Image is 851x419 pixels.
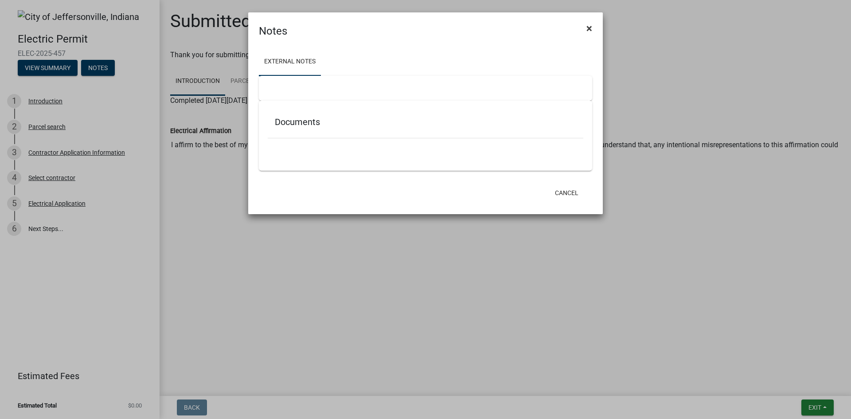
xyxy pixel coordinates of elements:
[259,23,287,39] h4: Notes
[579,16,599,41] button: Close
[586,22,592,35] span: ×
[259,48,321,76] a: External Notes
[275,117,576,127] h5: Documents
[548,185,586,201] button: Cancel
